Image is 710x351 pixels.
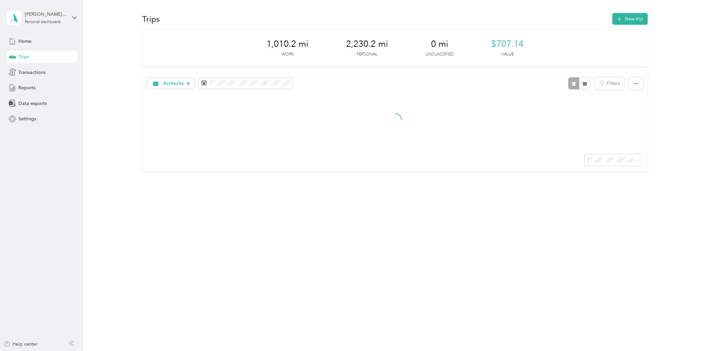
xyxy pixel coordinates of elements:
button: New trip [612,13,648,25]
span: 1,010.2 mi [266,39,308,49]
div: [PERSON_NAME][EMAIL_ADDRESS][DOMAIN_NAME] [25,11,67,18]
span: Arcitechx [164,81,185,86]
span: 0 mi [431,39,448,49]
iframe: Everlance-gr Chat Button Frame [673,314,710,351]
div: Personal dashboard [25,20,61,24]
p: Personal [357,51,377,57]
p: Unclassified [426,51,454,57]
span: Trips [18,53,29,60]
p: Work [281,51,294,57]
span: Transactions [18,69,46,76]
p: Value [501,51,514,57]
button: Help center [4,341,38,348]
span: Data exports [18,100,47,107]
span: 2,230.2 mi [346,39,388,49]
h1: Trips [142,15,160,22]
span: Home [18,38,31,45]
span: Settings [18,115,36,122]
span: $707.14 [491,39,524,49]
button: Filters [595,77,624,90]
span: Reports [18,84,35,91]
